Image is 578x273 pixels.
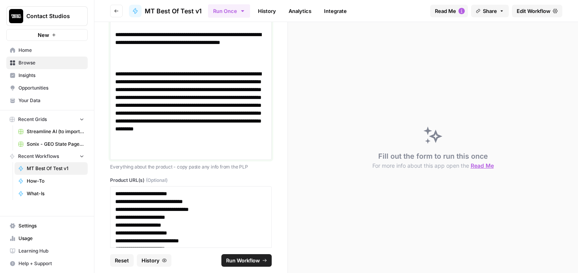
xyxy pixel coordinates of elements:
a: Integrate [319,5,352,17]
span: Read Me [471,162,494,169]
span: MT Best Of Test v1 [145,6,202,16]
label: Product URL(s) [110,177,272,184]
span: Streamline AI (to import) - Streamline AI Import.csv [27,128,84,135]
span: Read Me [435,7,456,15]
span: Edit Workflow [517,7,550,15]
a: Edit Workflow [512,5,562,17]
span: Opportunities [18,84,84,92]
span: Contact Studios [26,12,74,20]
button: Recent Grids [6,114,88,125]
span: Recent Workflows [18,153,59,160]
span: New [38,31,49,39]
a: MT Best Of Test v1 [129,5,202,17]
span: (Optional) [146,177,168,184]
button: Workspace: Contact Studios [6,6,88,26]
button: Reset [110,254,134,267]
span: Settings [18,222,84,229]
a: How-To [15,175,88,187]
span: Share [483,7,497,15]
span: MT Best Of Test v1 [27,165,84,172]
button: For more info about this app open the Read Me [372,162,494,170]
span: Sonix - GEO State Pages Grid [27,141,84,148]
button: History [137,254,171,267]
a: Your Data [6,94,88,107]
a: Sonix - GEO State Pages Grid [15,138,88,150]
button: Recent Workflows [6,150,88,162]
span: Reset [115,257,129,264]
button: New [6,29,88,41]
span: Help + Support [18,260,84,267]
span: Your Data [18,97,84,104]
a: What-Is [15,187,88,200]
a: MT Best Of Test v1 [15,162,88,175]
span: Learning Hub [18,247,84,255]
a: Analytics [284,5,316,17]
span: Home [18,47,84,54]
span: Run Workflow [226,257,260,264]
button: Help + Support [6,257,88,270]
button: Read Me [430,5,468,17]
button: Share [471,5,509,17]
a: Streamline AI (to import) - Streamline AI Import.csv [15,125,88,138]
button: Run Workflow [221,254,272,267]
a: Usage [6,232,88,245]
span: Usage [18,235,84,242]
span: History [142,257,160,264]
img: Contact Studios Logo [9,9,23,23]
a: History [253,5,281,17]
span: Insights [18,72,84,79]
p: Everything about the product - copy paste any info from the PLP [110,163,272,171]
a: Insights [6,69,88,82]
a: Settings [6,220,88,232]
span: What-Is [27,190,84,197]
a: Opportunities [6,82,88,94]
div: Fill out the form to run this once [372,151,494,170]
span: How-To [27,178,84,185]
span: Recent Grids [18,116,47,123]
a: Learning Hub [6,245,88,257]
a: Browse [6,57,88,69]
span: Browse [18,59,84,66]
a: Home [6,44,88,57]
button: Run Once [208,4,250,18]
